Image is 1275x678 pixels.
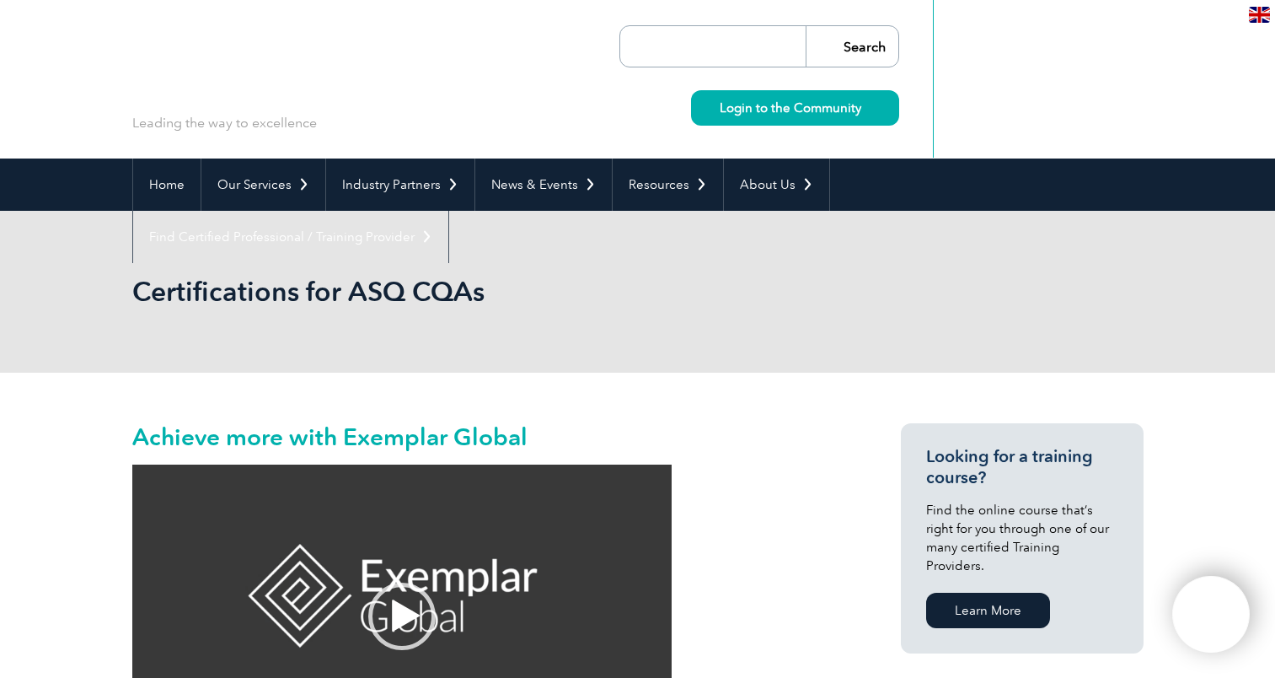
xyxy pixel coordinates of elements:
input: Search [806,26,898,67]
h2: Certifications for ASQ CQAs [132,278,840,305]
a: Home [133,159,201,211]
h3: Looking for a training course? [926,446,1118,488]
a: News & Events [475,159,612,211]
img: svg+xml;nitro-empty-id=ODY5OjExNg==-1;base64,PHN2ZyB2aWV3Qm94PSIwIDAgNDAwIDQwMCIgd2lkdGg9IjQwMCIg... [1190,594,1232,636]
p: Find the online course that’s right for you through one of our many certified Training Providers. [926,501,1118,575]
a: Resources [613,159,723,211]
img: en [1249,7,1270,23]
img: svg+xml;nitro-empty-id=MzU0OjIyMw==-1;base64,PHN2ZyB2aWV3Qm94PSIwIDAgMTEgMTEiIHdpZHRoPSIxMSIgaGVp... [861,103,871,112]
div: Play [368,583,436,650]
a: Login to the Community [691,90,899,126]
a: Learn More [926,593,1050,628]
a: Find Certified Professional / Training Provider [133,211,448,263]
p: Leading the way to excellence [132,114,317,132]
h2: Achieve more with Exemplar Global [132,423,840,450]
a: About Us [724,159,829,211]
a: Industry Partners [326,159,474,211]
a: Our Services [201,159,325,211]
